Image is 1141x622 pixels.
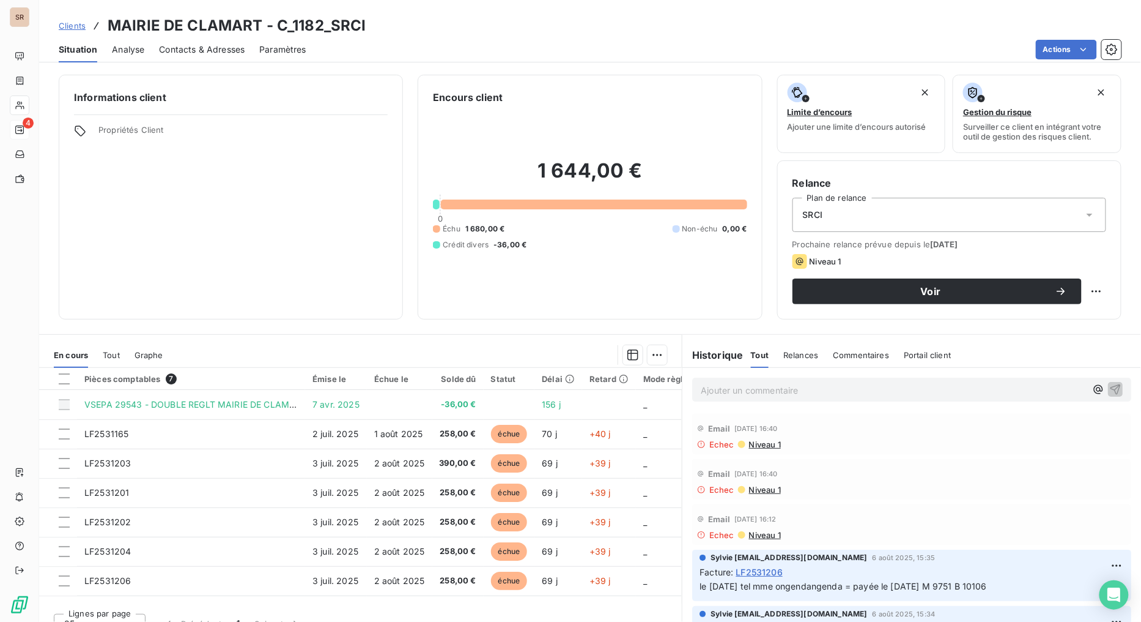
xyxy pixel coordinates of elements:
[374,546,425,556] span: 2 août 2025
[433,159,747,195] h2: 1 644,00 €
[643,487,647,498] span: _
[748,485,781,495] span: Niveau 1
[542,429,557,439] span: 70 j
[700,581,987,591] span: le [DATE] tel mme ongendangenda = payée le [DATE] M 9751 B 10106
[748,440,781,449] span: Niveau 1
[440,516,476,528] span: 258,00 €
[84,517,131,527] span: LF2531202
[734,425,778,432] span: [DATE] 16:40
[59,20,86,32] a: Clients
[440,487,476,499] span: 258,00 €
[643,546,647,556] span: _
[84,458,131,468] span: LF2531203
[643,399,647,410] span: _
[166,373,177,384] span: 7
[803,209,823,221] span: SRCI
[736,566,782,579] span: LF2531206
[807,287,1055,296] span: Voir
[542,517,558,527] span: 69 j
[542,575,558,586] span: 69 j
[709,485,734,495] span: Echec
[84,373,298,384] div: Pièces comptables
[312,374,360,384] div: Émise le
[312,546,358,556] span: 3 juil. 2025
[682,223,718,234] span: Non-échu
[135,350,163,360] span: Graphe
[963,107,1032,117] span: Gestion du risque
[589,546,611,556] span: +39 j
[440,545,476,558] span: 258,00 €
[74,90,388,105] h6: Informations client
[84,575,131,586] span: LF2531206
[312,399,360,410] span: 7 avr. 2025
[23,118,34,129] span: 4
[711,609,867,620] span: Sylvie [EMAIL_ADDRESS][DOMAIN_NAME]
[748,530,781,540] span: Niveau 1
[643,374,709,384] div: Mode règlement
[643,575,647,586] span: _
[84,487,129,498] span: LF2531201
[542,374,575,384] div: Délai
[708,424,731,433] span: Email
[374,374,425,384] div: Échue le
[953,75,1121,153] button: Gestion du risqueSurveiller ce client en intégrant votre outil de gestion des risques client.
[723,223,747,234] span: 0,00 €
[374,517,425,527] span: 2 août 2025
[643,458,647,468] span: _
[493,239,526,250] span: -36,00 €
[10,595,29,615] img: Logo LeanPay
[491,513,528,531] span: échue
[312,429,358,439] span: 2 juil. 2025
[103,350,120,360] span: Tout
[589,517,611,527] span: +39 j
[491,484,528,502] span: échue
[792,239,1106,249] span: Prochaine relance prévue depuis le
[734,470,778,478] span: [DATE] 16:40
[788,122,926,132] span: Ajouter une limite d’encours autorisé
[904,350,951,360] span: Portail client
[643,517,647,527] span: _
[312,575,358,586] span: 3 juil. 2025
[491,454,528,473] span: échue
[312,458,358,468] span: 3 juil. 2025
[374,429,423,439] span: 1 août 2025
[10,7,29,27] div: SR
[440,457,476,470] span: 390,00 €
[792,176,1106,190] h6: Relance
[700,566,733,579] span: Facture :
[159,43,245,56] span: Contacts & Adresses
[259,43,306,56] span: Paramètres
[374,575,425,586] span: 2 août 2025
[589,374,629,384] div: Retard
[589,487,611,498] span: +39 j
[374,487,425,498] span: 2 août 2025
[542,487,558,498] span: 69 j
[491,572,528,590] span: échue
[108,15,366,37] h3: MAIRIE DE CLAMART - C_1182_SRCI
[59,43,97,56] span: Situation
[777,75,946,153] button: Limite d’encoursAjouter une limite d’encours autorisé
[810,257,841,266] span: Niveau 1
[682,348,744,362] h6: Historique
[711,552,867,563] span: Sylvie [EMAIL_ADDRESS][DOMAIN_NAME]
[542,458,558,468] span: 69 j
[542,546,558,556] span: 69 j
[54,350,88,360] span: En cours
[84,546,131,556] span: LF2531204
[312,517,358,527] span: 3 juil. 2025
[788,107,852,117] span: Limite d’encours
[443,239,489,250] span: Crédit divers
[931,239,958,249] span: [DATE]
[84,429,128,439] span: LF2531165
[734,515,777,523] span: [DATE] 16:12
[433,90,503,105] h6: Encours client
[1099,580,1129,610] div: Open Intercom Messenger
[112,43,144,56] span: Analyse
[708,469,731,479] span: Email
[792,279,1082,304] button: Voir
[491,542,528,561] span: échue
[872,554,935,561] span: 6 août 2025, 15:35
[440,399,476,411] span: -36,00 €
[491,374,528,384] div: Statut
[491,425,528,443] span: échue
